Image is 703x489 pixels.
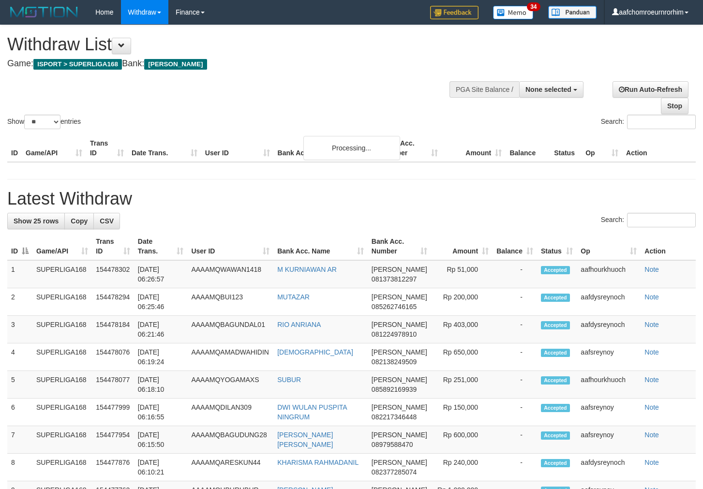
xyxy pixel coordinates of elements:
span: Accepted [541,376,570,385]
th: Op: activate to sort column ascending [577,233,641,260]
h4: Game: Bank: [7,59,459,69]
td: Rp 200,000 [431,288,493,316]
td: [DATE] 06:10:21 [134,454,188,481]
td: 154478302 [92,260,134,288]
th: Game/API: activate to sort column ascending [32,233,92,260]
td: - [493,343,537,371]
span: Copy 085892169939 to clipboard [372,385,417,393]
th: Date Trans. [128,134,201,162]
select: Showentries [24,115,60,129]
span: Copy 082377285074 to clipboard [372,468,417,476]
a: Note [644,321,659,328]
span: [PERSON_NAME] [372,348,427,356]
a: KHARISMA RAHMADANIL [277,459,359,466]
a: Note [644,431,659,439]
td: [DATE] 06:16:55 [134,399,188,426]
td: [DATE] 06:26:57 [134,260,188,288]
th: Bank Acc. Number [378,134,442,162]
span: [PERSON_NAME] [372,293,427,301]
span: Accepted [541,321,570,329]
th: Date Trans.: activate to sort column ascending [134,233,188,260]
td: 6 [7,399,32,426]
span: Accepted [541,459,570,467]
span: [PERSON_NAME] [372,403,427,411]
td: SUPERLIGA168 [32,288,92,316]
td: 3 [7,316,32,343]
span: Accepted [541,349,570,357]
th: Amount: activate to sort column ascending [431,233,493,260]
th: Bank Acc. Name: activate to sort column ascending [273,233,368,260]
span: Copy 081224978910 to clipboard [372,330,417,338]
th: ID [7,134,22,162]
span: [PERSON_NAME] [372,266,427,273]
td: Rp 403,000 [431,316,493,343]
h1: Latest Withdraw [7,189,696,208]
td: [DATE] 06:19:24 [134,343,188,371]
button: None selected [519,81,583,98]
td: 2 [7,288,32,316]
div: Processing... [303,136,400,160]
span: Accepted [541,266,570,274]
td: Rp 650,000 [431,343,493,371]
span: Copy 081373812297 to clipboard [372,275,417,283]
a: SUBUR [277,376,301,384]
span: CSV [100,217,114,225]
td: AAAAMQBUI123 [187,288,273,316]
td: - [493,260,537,288]
td: SUPERLIGA168 [32,316,92,343]
img: panduan.png [548,6,597,19]
td: SUPERLIGA168 [32,454,92,481]
td: 154478184 [92,316,134,343]
a: RIO ANRIANA [277,321,321,328]
a: Note [644,403,659,411]
td: - [493,454,537,481]
a: Show 25 rows [7,213,65,229]
td: 154478076 [92,343,134,371]
label: Search: [601,213,696,227]
td: aafdysreynoch [577,454,641,481]
td: AAAAMQAMADWAHIDIN [187,343,273,371]
td: [DATE] 06:21:46 [134,316,188,343]
a: M KURNIAWAN AR [277,266,337,273]
td: - [493,316,537,343]
th: ID: activate to sort column descending [7,233,32,260]
div: PGA Site Balance / [449,81,519,98]
input: Search: [627,115,696,129]
td: AAAAMQBAGUDUNG28 [187,426,273,454]
label: Show entries [7,115,81,129]
a: Note [644,293,659,301]
td: - [493,288,537,316]
a: [PERSON_NAME] [PERSON_NAME] [277,431,333,448]
th: Amount [442,134,506,162]
span: None selected [525,86,571,93]
span: Copy 082138249509 to clipboard [372,358,417,366]
th: Bank Acc. Name [274,134,378,162]
td: 154477999 [92,399,134,426]
img: Button%20Memo.svg [493,6,534,19]
img: Feedback.jpg [430,6,479,19]
input: Search: [627,213,696,227]
a: Run Auto-Refresh [613,81,688,98]
a: Note [644,376,659,384]
a: MUTAZAR [277,293,310,301]
td: SUPERLIGA168 [32,371,92,399]
span: Accepted [541,404,570,412]
span: Copy 08979588470 to clipboard [372,441,413,448]
th: Status [550,134,582,162]
td: aafsreynoy [577,426,641,454]
td: 154478077 [92,371,134,399]
span: [PERSON_NAME] [372,459,427,466]
span: Accepted [541,294,570,302]
td: AAAAMQARESKUN44 [187,454,273,481]
td: [DATE] 06:15:50 [134,426,188,454]
a: Note [644,459,659,466]
span: 34 [527,2,540,11]
span: Accepted [541,431,570,440]
a: CSV [93,213,120,229]
td: 7 [7,426,32,454]
td: AAAAMQWAWAN1418 [187,260,273,288]
span: [PERSON_NAME] [372,321,427,328]
span: Copy 082217346448 to clipboard [372,413,417,421]
th: Balance: activate to sort column ascending [493,233,537,260]
th: Op [582,134,622,162]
